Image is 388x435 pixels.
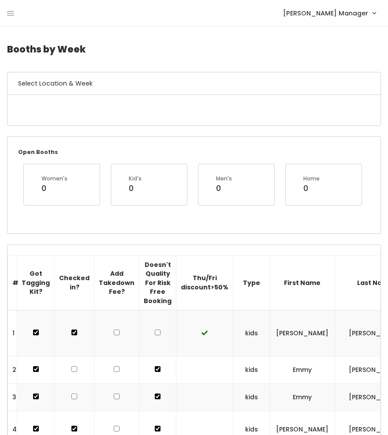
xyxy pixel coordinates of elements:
[41,183,67,194] div: 0
[55,255,94,310] th: Checked in?
[283,8,368,18] span: [PERSON_NAME] Manager
[303,175,320,183] div: Home
[94,255,139,310] th: Add Takedown Fee?
[8,310,17,356] td: 1
[139,255,176,310] th: Doesn't Quality For Risk Free Booking
[8,383,17,411] td: 3
[17,255,55,310] th: Got Tagging Kit?
[41,175,67,183] div: Women's
[7,37,381,61] h4: Booths by Week
[129,183,142,194] div: 0
[216,183,232,194] div: 0
[233,383,270,411] td: kids
[216,175,232,183] div: Men's
[7,72,381,95] h6: Select Location & Week
[8,255,17,310] th: #
[18,148,58,156] small: Open Booths
[8,356,17,383] td: 2
[274,4,384,22] a: [PERSON_NAME] Manager
[303,183,320,194] div: 0
[233,310,270,356] td: kids
[176,255,233,310] th: Thu/Fri discount>50%
[270,383,335,411] td: Emmy
[270,255,335,310] th: First Name
[233,356,270,383] td: kids
[233,255,270,310] th: Type
[270,310,335,356] td: [PERSON_NAME]
[270,356,335,383] td: Emmy
[129,175,142,183] div: Kid's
